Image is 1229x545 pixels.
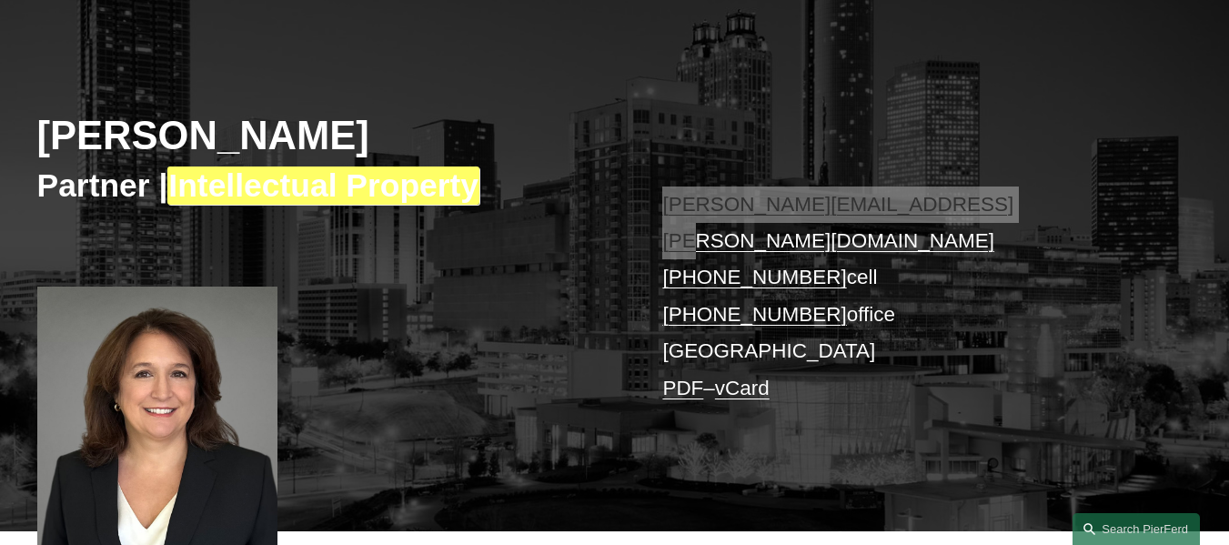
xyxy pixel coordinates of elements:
a: Search this site [1073,513,1200,545]
h3: Partner | [37,167,615,207]
a: [PHONE_NUMBER] [662,266,846,288]
p: cell office [GEOGRAPHIC_DATA] – [662,187,1143,408]
a: PDF [662,377,703,399]
a: [PHONE_NUMBER] [662,303,846,326]
a: [PERSON_NAME][EMAIL_ADDRESS][PERSON_NAME][DOMAIN_NAME] [662,193,1013,252]
a: vCard [715,377,770,399]
h2: [PERSON_NAME] [37,112,615,160]
em: Intellectual Property [167,167,479,205]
